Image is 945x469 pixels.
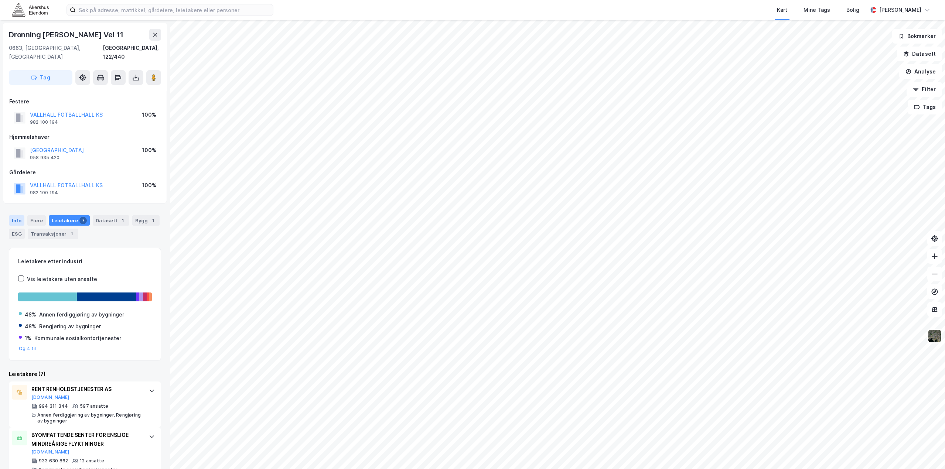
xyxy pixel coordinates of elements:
div: Leietakere [49,215,90,226]
div: 100% [142,181,156,190]
div: Transaksjoner [28,229,78,239]
button: Bokmerker [892,29,942,44]
div: 12 ansatte [80,458,104,464]
input: Søk på adresse, matrikkel, gårdeiere, leietakere eller personer [76,4,273,16]
button: [DOMAIN_NAME] [31,449,69,455]
div: 1% [25,334,31,343]
div: 597 ansatte [80,403,108,409]
div: 0663, [GEOGRAPHIC_DATA], [GEOGRAPHIC_DATA] [9,44,103,61]
div: Rengjøring av bygninger [39,322,101,331]
div: Gårdeiere [9,168,161,177]
div: Annen ferdiggjøring av bygninger, Rengjøring av bygninger [37,412,141,424]
div: Kommunale sosialkontortjenester [34,334,121,343]
div: Kart [777,6,787,14]
div: 958 935 420 [30,155,59,161]
div: Bygg [132,215,160,226]
div: 7 [79,217,87,224]
button: Datasett [897,47,942,61]
div: Vis leietakere uten ansatte [27,275,97,284]
div: 48% [25,322,36,331]
button: Tags [908,100,942,114]
div: 1 [149,217,157,224]
img: akershus-eiendom-logo.9091f326c980b4bce74ccdd9f866810c.svg [12,3,49,16]
div: [GEOGRAPHIC_DATA], 122/440 [103,44,161,61]
div: Kontrollprogram for chat [908,434,945,469]
div: 100% [142,146,156,155]
div: Annen ferdiggjøring av bygninger [39,310,124,319]
div: ESG [9,229,25,239]
div: RENT RENHOLDSTJENESTER AS [31,385,141,394]
div: Mine Tags [804,6,830,14]
iframe: Chat Widget [908,434,945,469]
div: 48% [25,310,36,319]
div: BYOMFATTENDE SENTER FOR ENSLIGE MINDREÅRIGE FLYKTNINGER [31,431,141,448]
button: Filter [907,82,942,97]
div: Festere [9,97,161,106]
div: 994 311 344 [39,403,68,409]
div: Bolig [846,6,859,14]
div: Dronning [PERSON_NAME] Vei 11 [9,29,125,41]
div: Leietakere etter industri [18,257,152,266]
div: 1 [119,217,126,224]
button: Og 4 til [19,346,36,352]
button: [DOMAIN_NAME] [31,394,69,400]
button: Tag [9,70,72,85]
button: Analyse [899,64,942,79]
div: Hjemmelshaver [9,133,161,141]
div: 1 [68,230,75,237]
div: Info [9,215,24,226]
div: 982 100 194 [30,190,58,196]
div: [PERSON_NAME] [879,6,921,14]
div: Leietakere (7) [9,370,161,379]
div: Datasett [93,215,129,226]
div: 100% [142,110,156,119]
div: 933 630 862 [39,458,68,464]
img: 9k= [928,329,942,343]
div: 982 100 194 [30,119,58,125]
div: Eiere [27,215,46,226]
